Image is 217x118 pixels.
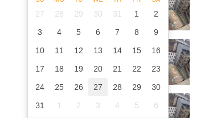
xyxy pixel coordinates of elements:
div: 24 [30,78,50,96]
div: 3 [30,23,50,41]
div: 28 [50,5,69,23]
div: 26 [69,78,88,96]
div: 23 [146,60,166,78]
div: 17 [30,60,50,78]
div: 29 [69,5,88,23]
div: 30 [146,78,166,96]
div: 31 [108,5,127,23]
div: 22 [127,60,146,78]
div: 7 [108,23,127,41]
div: 27 [30,5,50,23]
div: 9 [146,23,166,41]
div: 6 [146,96,166,115]
div: 31 [30,96,50,115]
div: 2 [146,5,166,23]
div: 1 [50,96,69,115]
div: 27 [88,78,108,96]
div: 30 [88,5,108,23]
div: 10 [30,41,50,60]
div: 14 [108,41,127,60]
div: 5 [69,23,88,41]
div: 29 [127,78,146,96]
div: 20 [88,60,108,78]
div: 15 [127,41,146,60]
div: 11 [50,41,69,60]
div: 21 [108,60,127,78]
div: 5 [127,96,146,115]
div: 4 [108,96,127,115]
div: 3 [88,96,108,115]
div: 8 [127,23,146,41]
div: 6 [88,23,108,41]
div: 28 [108,78,127,96]
div: 25 [50,78,69,96]
div: 4 [50,23,69,41]
div: 2 [69,96,88,115]
div: 13 [88,41,108,60]
div: 19 [69,60,88,78]
div: 12 [69,41,88,60]
div: 18 [50,60,69,78]
div: 1 [127,5,146,23]
div: 16 [146,41,166,60]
